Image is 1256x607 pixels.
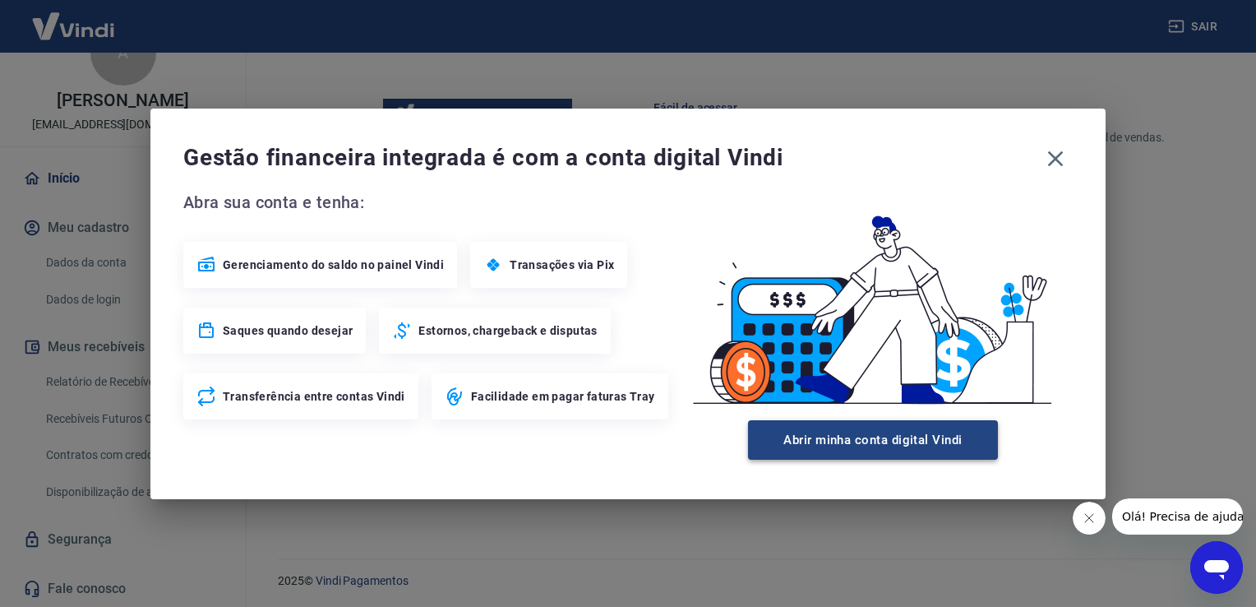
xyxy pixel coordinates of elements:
[10,12,138,25] span: Olá! Precisa de ajuda?
[183,189,673,215] span: Abra sua conta e tenha:
[1112,498,1243,535] iframe: Mensagem da empresa
[223,257,444,273] span: Gerenciamento do saldo no painel Vindi
[1073,502,1106,535] iframe: Fechar mensagem
[471,388,655,405] span: Facilidade em pagar faturas Tray
[183,141,1038,174] span: Gestão financeira integrada é com a conta digital Vindi
[510,257,614,273] span: Transações via Pix
[673,189,1073,414] img: Good Billing
[223,388,405,405] span: Transferência entre contas Vindi
[1190,541,1243,594] iframe: Botão para abrir a janela de mensagens
[223,322,353,339] span: Saques quando desejar
[748,420,998,460] button: Abrir minha conta digital Vindi
[418,322,597,339] span: Estornos, chargeback e disputas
